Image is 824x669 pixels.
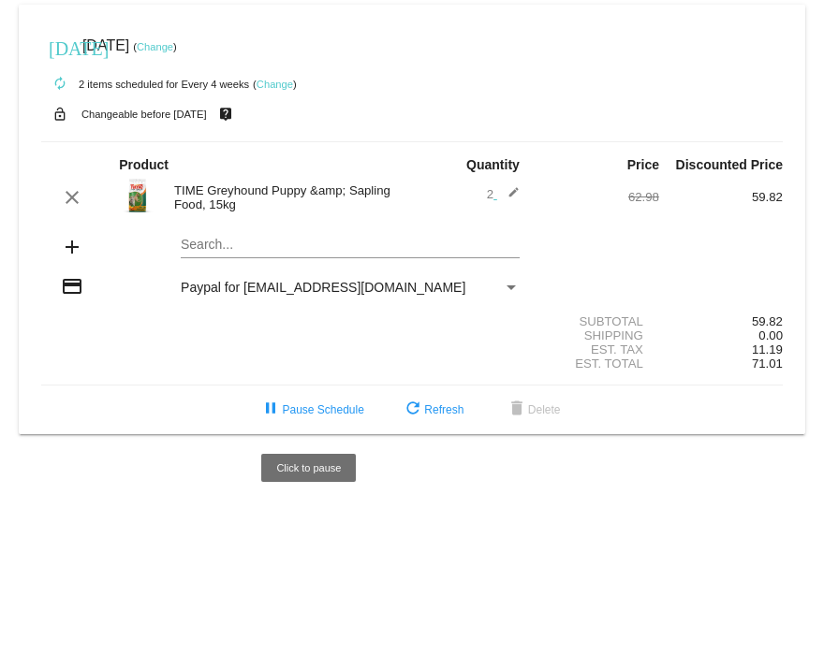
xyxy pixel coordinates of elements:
[244,393,378,427] button: Pause Schedule
[506,399,528,421] mat-icon: delete
[61,186,83,209] mat-icon: clear
[659,314,783,328] div: 59.82
[49,36,71,58] mat-icon: [DATE]
[752,356,783,371] span: 71.01
[659,190,783,204] div: 59.82
[119,157,169,172] strong: Product
[536,190,659,204] div: 62.98
[41,79,249,90] small: 2 items scheduled for Every 4 weeks
[676,157,783,172] strong: Discounted Price
[627,157,659,172] strong: Price
[752,342,783,356] span: 11.19
[81,109,207,120] small: Changeable before [DATE]
[257,79,293,90] a: Change
[214,102,237,126] mat-icon: live_help
[61,236,83,258] mat-icon: add
[491,393,576,427] button: Delete
[181,280,520,295] mat-select: Payment Method
[402,403,463,416] span: Refresh
[536,314,659,328] div: Subtotal
[402,399,424,421] mat-icon: refresh
[466,157,520,172] strong: Quantity
[133,41,177,52] small: ( )
[536,356,659,371] div: Est. Total
[758,328,783,342] span: 0.00
[137,41,173,52] a: Change
[536,342,659,356] div: Est. Tax
[497,186,520,209] mat-icon: edit
[181,280,465,295] span: Paypal for [EMAIL_ADDRESS][DOMAIN_NAME]
[49,73,71,95] mat-icon: autorenew
[536,328,659,342] div: Shipping
[49,102,71,126] mat-icon: lock_open
[487,187,520,201] span: 2
[61,275,83,298] mat-icon: credit_card
[119,177,156,214] img: 80375.jpg
[259,399,282,421] mat-icon: pause
[181,238,520,253] input: Search...
[259,403,363,416] span: Pause Schedule
[253,79,297,90] small: ( )
[165,183,412,211] div: TIME Greyhound Puppy &amp; Sapling Food, 15kg
[506,403,561,416] span: Delete
[387,393,478,427] button: Refresh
